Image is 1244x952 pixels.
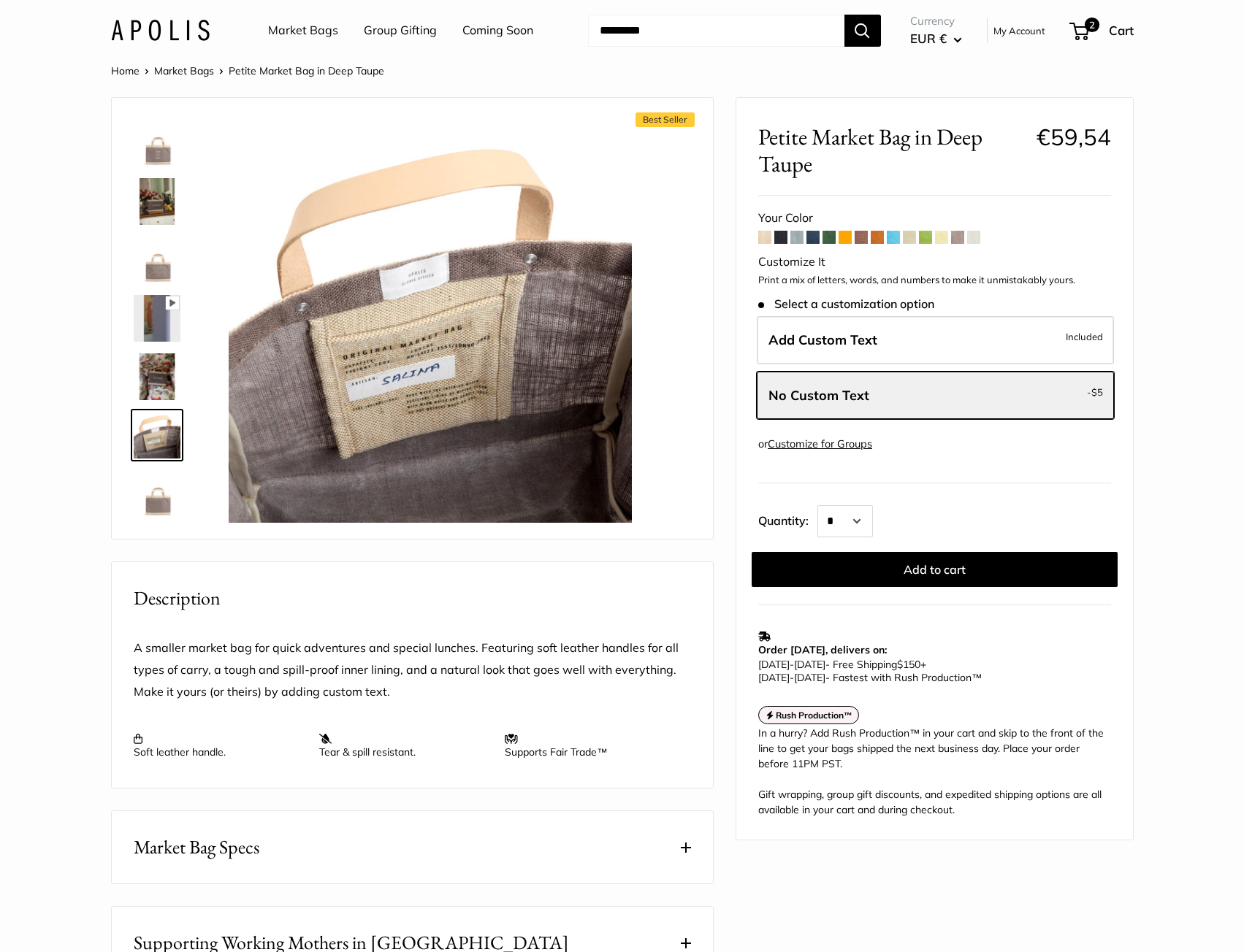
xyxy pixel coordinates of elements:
[768,331,877,348] span: Add Custom Text
[134,237,180,283] img: Petite Market Bag in Deep Taupe
[154,64,214,77] a: Market Bags
[319,732,490,759] p: Tear & spill resistant.
[134,584,691,613] h2: Description
[131,409,183,461] a: Petite Market Bag in Deep Taupe
[758,123,1026,177] span: Petite Market Bag in Deep Taupe
[111,64,140,77] a: Home
[758,273,1111,288] p: Print a mix of letters, words, and numbers to make it unmistakably yours.
[505,732,676,759] p: Supports Fair Trade™
[134,470,180,517] img: Petite Market Bag in Deep Taupe
[758,671,982,684] span: - Fastest with Rush Production™
[111,20,210,41] img: Apolis
[758,726,1111,818] div: In a hurry? Add Rush Production™ in your cart and skip to the front of the line to get your bags ...
[229,64,384,77] span: Petite Market Bag in Deep Taupe
[758,658,790,671] span: [DATE]
[758,297,934,311] span: Select a customization option
[758,251,1111,273] div: Customize It
[757,316,1114,364] label: Add Custom Text
[758,434,872,454] div: or
[134,353,180,400] img: Petite Market Bag in Deep Taupe
[134,120,180,166] img: Petite Market Bag in Deep Taupe
[131,292,183,345] a: Petite Market Bag in Deep Taupe
[131,117,183,169] a: Petite Market Bag in Deep Taupe
[790,671,794,684] span: -
[131,350,183,403] a: Petite Market Bag in Deep Taupe
[897,658,920,671] span: $150
[588,15,844,47] input: Search...
[1091,386,1103,398] span: $5
[768,387,869,404] span: No Custom Text
[844,15,881,47] button: Search
[364,20,437,42] a: Group Gifting
[794,658,825,671] span: [DATE]
[1066,328,1103,345] span: Included
[111,61,384,80] nav: Breadcrumb
[131,467,183,520] a: Petite Market Bag in Deep Taupe
[758,643,887,656] strong: Order [DATE], delivers on:
[910,27,962,50] button: EUR €
[134,178,180,225] img: Petite Market Bag in Deep Taupe
[794,671,825,684] span: [DATE]
[134,732,305,759] p: Soft leather handle.
[993,22,1045,39] a: My Account
[228,120,631,523] img: Petite Market Bag in Deep Taupe
[268,20,338,42] a: Market Bags
[131,175,183,228] a: Petite Market Bag in Deep Taupe
[752,552,1118,587] button: Add to cart
[462,20,533,42] a: Coming Soon
[758,501,817,537] label: Quantity:
[131,234,183,286] a: Petite Market Bag in Deep Taupe
[1037,123,1111,151] span: €59,54
[1084,18,1099,32] span: 2
[1087,383,1103,401] span: -
[134,412,180,458] img: Petite Market Bag in Deep Taupe
[758,207,1111,229] div: Your Color
[757,372,1114,420] label: Leave Blank
[112,811,713,883] button: Market Bag Specs
[636,112,695,127] span: Best Seller
[134,637,691,703] p: A smaller market bag for quick adventures and special lunches. Featuring soft leather handles for...
[758,658,1104,684] p: - Free Shipping +
[910,11,962,31] span: Currency
[758,671,790,684] span: [DATE]
[776,710,852,721] strong: Rush Production™
[134,833,259,861] span: Market Bag Specs
[1109,23,1134,38] span: Cart
[1071,19,1134,42] a: 2 Cart
[910,31,947,46] span: EUR €
[134,295,180,342] img: Petite Market Bag in Deep Taupe
[768,437,872,450] a: Customize for Groups
[790,658,794,671] span: -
